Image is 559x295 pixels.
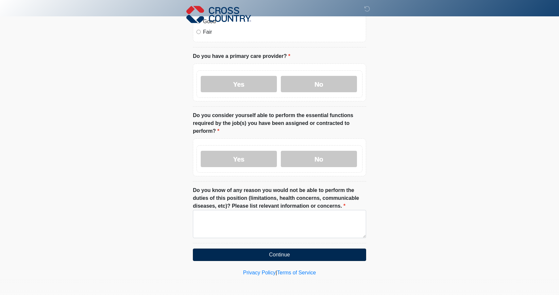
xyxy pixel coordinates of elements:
[193,249,366,261] button: Continue
[193,52,290,60] label: Do you have a primary care provider?
[203,28,363,36] label: Fair
[243,270,276,275] a: Privacy Policy
[276,270,277,275] a: |
[201,76,277,92] label: Yes
[193,112,366,135] label: Do you consider yourself able to perform the essential functions required by the job(s) you have ...
[281,151,357,167] label: No
[201,151,277,167] label: Yes
[193,186,366,210] label: Do you know of any reason you would not be able to perform the duties of this position (limitatio...
[281,76,357,92] label: No
[196,30,201,34] input: Fair
[186,5,251,24] img: Cross Country Logo
[277,270,316,275] a: Terms of Service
